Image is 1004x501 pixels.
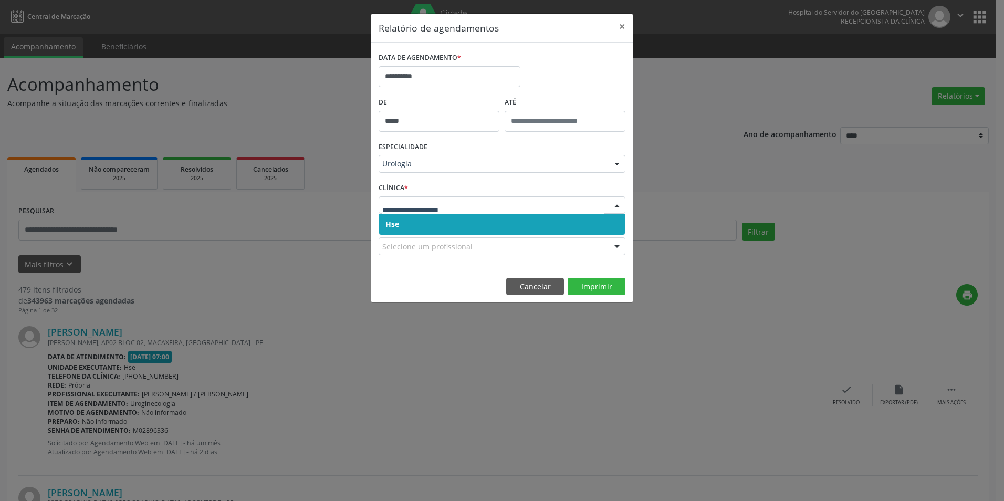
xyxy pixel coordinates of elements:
label: ESPECIALIDADE [379,139,427,155]
span: Selecione um profissional [382,241,473,252]
label: CLÍNICA [379,180,408,196]
label: De [379,95,499,111]
span: Hse [385,219,399,229]
h5: Relatório de agendamentos [379,21,499,35]
span: Urologia [382,159,604,169]
button: Cancelar [506,278,564,296]
button: Close [612,14,633,39]
label: ATÉ [505,95,625,111]
label: DATA DE AGENDAMENTO [379,50,461,66]
button: Imprimir [568,278,625,296]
